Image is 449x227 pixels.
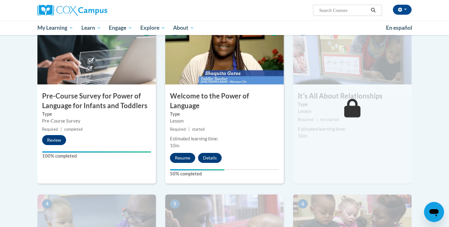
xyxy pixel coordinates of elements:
a: About [169,21,199,35]
span: Engage [109,24,132,32]
a: Engage [105,21,136,35]
label: Type [170,111,279,118]
span: 10m [170,143,179,148]
button: Review [42,135,66,145]
button: Resume [170,153,195,163]
div: Estimated learning time: [170,135,279,142]
label: Type [42,111,151,118]
span: | [316,117,317,122]
span: En español [386,24,412,31]
a: Cox Campus [37,5,156,16]
button: Search [369,7,378,14]
div: Your progress [42,151,151,153]
button: Account Settings [393,5,412,15]
img: Course Image [293,22,412,84]
a: Explore [136,21,169,35]
label: 50% completed [170,170,279,177]
span: | [60,127,62,132]
span: My Learning [37,24,73,32]
a: En español [382,21,416,34]
img: Course Image [165,22,284,84]
span: About [173,24,194,32]
span: | [188,127,190,132]
a: Learn [77,21,105,35]
div: Pre-Course Survey [42,118,151,124]
span: completed [64,127,83,132]
div: Main menu [28,21,421,35]
span: Required [170,127,186,132]
span: 6 [298,199,308,209]
span: 4 [42,199,52,209]
h3: Itʹs All About Relationships [293,91,412,101]
div: Lesson [170,118,279,124]
span: not started [320,117,339,122]
div: Estimated learning time: [298,126,407,133]
h3: Welcome to the Power of Language [165,91,284,111]
label: Type [298,101,407,108]
label: 100% completed [42,153,151,159]
span: 5 [170,199,180,209]
span: Required [42,127,58,132]
span: Required [298,117,314,122]
a: My Learning [33,21,77,35]
button: Details [198,153,222,163]
h3: Pre-Course Survey for Power of Language for Infants and Toddlers [37,91,156,111]
div: Lesson [298,108,407,115]
span: started [192,127,205,132]
img: Course Image [37,22,156,84]
iframe: Button to launch messaging window [424,202,444,222]
input: Search Courses [319,7,369,14]
img: Cox Campus [37,5,107,16]
span: 10m [298,133,307,139]
span: Learn [81,24,101,32]
div: Your progress [170,169,224,170]
span: Explore [140,24,165,32]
